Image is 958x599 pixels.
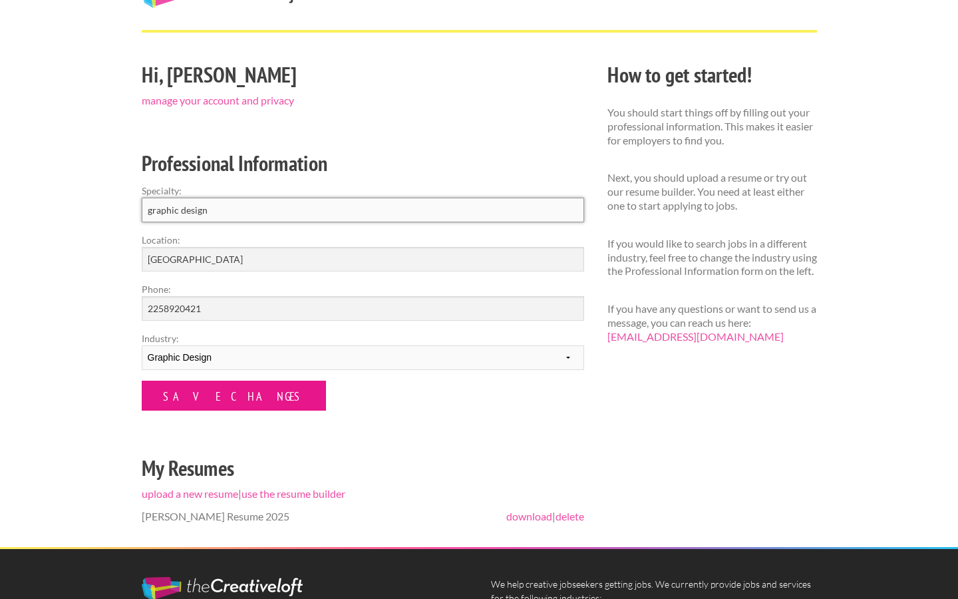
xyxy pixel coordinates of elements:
[556,510,584,522] a: delete
[607,302,817,343] p: If you have any questions or want to send us a message, you can reach us here:
[142,296,584,321] input: Optional
[142,510,289,522] span: [PERSON_NAME] Resume 2025
[607,330,784,343] a: [EMAIL_ADDRESS][DOMAIN_NAME]
[142,453,584,483] h2: My Resumes
[506,510,584,524] span: |
[142,94,294,106] a: manage your account and privacy
[142,381,326,411] input: Save Changes
[607,60,817,90] h2: How to get started!
[241,487,345,500] a: use the resume builder
[607,237,817,278] p: If you would like to search jobs in a different industry, feel free to change the industry using ...
[142,487,238,500] a: upload a new resume
[142,148,584,178] h2: Professional Information
[607,106,817,147] p: You should start things off by filling out your professional information. This makes it easier fo...
[142,331,584,345] label: Industry:
[142,60,584,90] h2: Hi, [PERSON_NAME]
[142,184,584,198] label: Specialty:
[607,171,817,212] p: Next, you should upload a resume or try out our resume builder. You need at least either one to s...
[130,58,595,547] div: |
[506,510,552,522] a: download
[142,247,584,272] input: e.g. New York, NY
[142,282,584,296] label: Phone:
[142,233,584,247] label: Location:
